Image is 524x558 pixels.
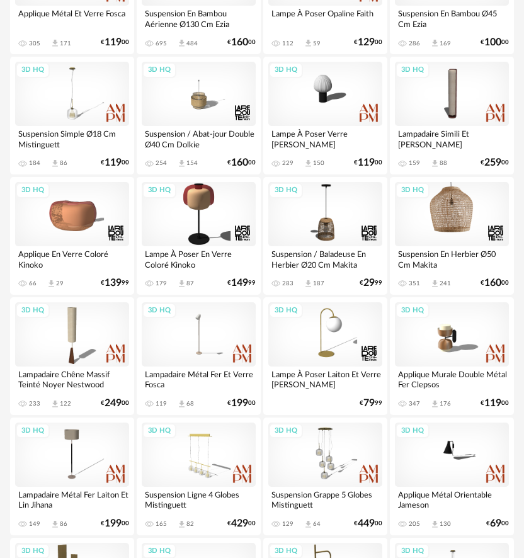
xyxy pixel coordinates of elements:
div: 66 [29,280,37,287]
div: Lampadaire Métal Fer Et Verre Fosca [142,367,256,392]
div: Lampe À Poser En Verre Coloré Kinoko [142,246,256,271]
div: 484 [186,40,198,47]
div: Suspension Ligne 4 Globes Mistinguett [142,487,256,512]
div: Suspension En Herbier Ø50 Cm Makita [395,246,509,271]
div: Applique Métal Orientable Jameson [395,487,509,512]
a: 3D HQ Suspension / Abat-jour Double Ø40 Cm Dolkie 254 Download icon 154 €16000 [137,57,261,174]
div: 3D HQ [142,423,176,439]
div: 88 [440,159,447,167]
div: 695 [156,40,167,47]
div: 3D HQ [396,303,430,319]
div: Suspension Simple Ø18 Cm Mistinguett [15,126,129,151]
span: 160 [231,38,248,47]
div: 205 [409,520,420,528]
span: Download icon [304,520,313,529]
div: € 00 [101,38,129,47]
span: 199 [105,520,122,528]
span: 119 [484,399,501,407]
div: 233 [29,400,40,407]
div: Lampe À Poser Laiton Et Verre [PERSON_NAME] [268,367,382,392]
span: 149 [231,279,248,287]
span: Download icon [304,159,313,168]
div: 3D HQ [396,183,430,198]
div: 29 [56,280,64,287]
div: 347 [409,400,420,407]
a: 3D HQ Applique Métal Orientable Jameson 205 Download icon 130 €6900 [390,418,514,535]
div: 3D HQ [269,62,303,78]
span: 429 [231,520,248,528]
div: 3D HQ [142,62,176,78]
div: Suspension Grappe 5 Globes Mistinguett [268,487,382,512]
span: Download icon [50,38,60,48]
div: € 00 [101,520,129,528]
a: 3D HQ Applique En Verre Coloré Kinoko 66 Download icon 29 €13999 [10,177,134,295]
div: 3D HQ [16,183,50,198]
div: 254 [156,159,167,167]
a: 3D HQ Applique Murale Double Métal Fer Clepsos 347 Download icon 176 €11900 [390,297,514,415]
div: 149 [29,520,40,528]
div: € 00 [101,159,129,167]
span: Download icon [47,279,56,288]
div: 150 [313,159,324,167]
a: 3D HQ Lampadaire Chêne Massif Teinté Noyer Nestwood 233 Download icon 122 €24900 [10,297,134,415]
span: Download icon [177,279,186,288]
div: 130 [440,520,451,528]
span: 119 [105,159,122,167]
div: 176 [440,400,451,407]
div: 3D HQ [16,62,50,78]
div: 59 [313,40,321,47]
a: 3D HQ Lampadaire Métal Fer Et Verre Fosca 119 Download icon 68 €19900 [137,297,261,415]
a: 3D HQ Lampe À Poser En Verre Coloré Kinoko 179 Download icon 87 €14999 [137,177,261,295]
span: 160 [484,279,501,287]
div: 154 [186,159,198,167]
div: 112 [282,40,293,47]
span: Download icon [177,159,186,168]
div: € 99 [360,279,382,287]
div: 3D HQ [16,303,50,319]
span: 119 [105,38,122,47]
span: 259 [484,159,501,167]
div: Suspension En Bambou Aérienne Ø130 Cm Ezia [142,6,256,31]
div: Suspension / Baladeuse En Herbier Ø20 Cm Makita [268,246,382,271]
div: 159 [409,159,420,167]
div: 86 [60,520,67,528]
a: 3D HQ Lampe À Poser Laiton Et Verre [PERSON_NAME] €7999 [263,297,387,415]
div: Suspension En Bambou Ø45 Cm Ezia [395,6,509,31]
a: 3D HQ Suspension En Herbier Ø50 Cm Makita 351 Download icon 241 €16000 [390,177,514,295]
a: 3D HQ Suspension Grappe 5 Globes Mistinguett 129 Download icon 64 €44900 [263,418,387,535]
div: 122 [60,400,71,407]
a: 3D HQ Lampadaire Métal Fer Laiton Et Lin Jihana 149 Download icon 86 €19900 [10,418,134,535]
div: € 00 [227,399,256,407]
a: 3D HQ Suspension Simple Ø18 Cm Mistinguett 184 Download icon 86 €11900 [10,57,134,174]
div: € 00 [227,520,256,528]
div: Applique Métal Et Verre Fosca [15,6,129,31]
a: 3D HQ Lampadaire Simili Et [PERSON_NAME] 159 Download icon 88 €25900 [390,57,514,174]
div: Lampadaire Métal Fer Laiton Et Lin Jihana [15,487,129,512]
a: 3D HQ Suspension Ligne 4 Globes Mistinguett 165 Download icon 82 €42900 [137,418,261,535]
div: 64 [313,520,321,528]
span: Download icon [50,520,60,529]
div: 129 [282,520,293,528]
div: Lampe À Poser Opaline Faith [268,6,382,31]
div: € 00 [481,399,509,407]
div: € 00 [354,159,382,167]
a: 3D HQ Lampe À Poser Verre [PERSON_NAME] 229 Download icon 150 €11900 [263,57,387,174]
div: 3D HQ [269,423,303,439]
span: Download icon [50,159,60,168]
div: € 00 [101,399,129,407]
div: € 99 [227,279,256,287]
div: 68 [186,400,194,407]
div: 3D HQ [396,62,430,78]
span: 249 [105,399,122,407]
div: 119 [156,400,167,407]
span: Download icon [430,399,440,409]
span: Download icon [177,399,186,409]
span: Download icon [430,520,440,529]
span: Download icon [430,279,440,288]
div: 229 [282,159,293,167]
div: 3D HQ [142,303,176,319]
span: 29 [363,279,375,287]
span: 100 [484,38,501,47]
span: 199 [231,399,248,407]
div: € 00 [481,159,509,167]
